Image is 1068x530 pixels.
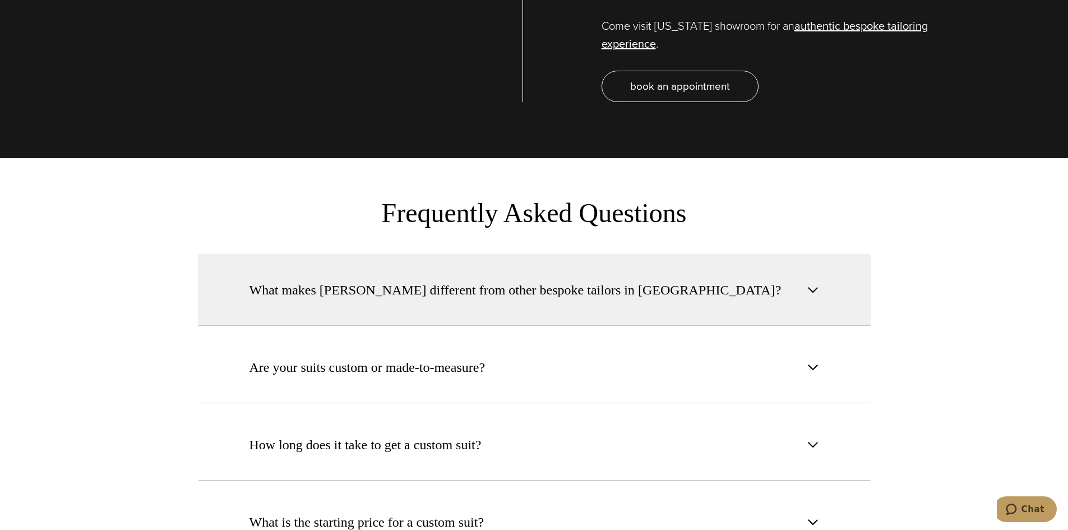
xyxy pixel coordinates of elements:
p: Come visit [US_STATE] showroom for an . [602,17,983,53]
a: book an appointment [602,71,759,102]
button: Are your suits custom or made-to-measure? [198,331,871,403]
a: authentic bespoke tailoring experience [602,17,928,52]
span: How long does it take to get a custom suit? [249,435,482,455]
iframe: Opens a widget where you can chat to one of our agents [997,496,1057,524]
button: What makes [PERSON_NAME] different from other bespoke tailors in [GEOGRAPHIC_DATA]? [198,254,871,326]
span: book an appointment [630,78,730,94]
button: How long does it take to get a custom suit? [198,409,871,481]
span: Are your suits custom or made-to-measure? [249,357,486,377]
h3: Frequently Asked Questions [237,197,831,229]
span: What makes [PERSON_NAME] different from other bespoke tailors in [GEOGRAPHIC_DATA]? [249,280,782,300]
